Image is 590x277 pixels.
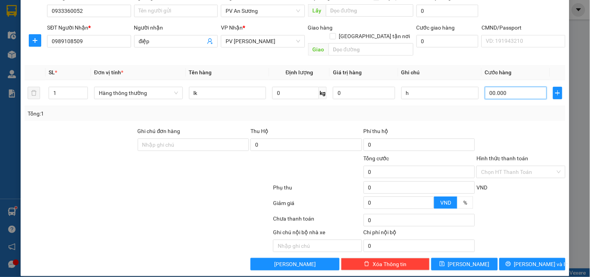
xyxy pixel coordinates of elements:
button: delete [28,87,40,99]
div: Phụ thu [272,183,362,197]
span: Giá trị hàng [333,69,362,75]
span: Đơn vị tính [94,69,123,75]
div: Chi phí nội bộ [364,228,475,240]
div: SĐT Người Nhận [47,23,131,32]
img: logo [8,18,18,37]
span: plus [553,90,562,96]
span: PV An Sương [226,5,300,17]
span: Nơi gửi: [8,54,16,65]
span: % [463,200,467,206]
span: Lấy [308,4,326,17]
input: Nhập ghi chú [273,240,362,252]
div: CMND/Passport [481,23,565,32]
span: Cước hàng [485,69,512,75]
div: Chưa thanh toán [272,214,362,228]
input: 0 [333,87,395,99]
label: Ghi chú đơn hàng [138,128,180,134]
span: save [439,261,445,267]
span: SL [49,69,55,75]
span: [PERSON_NAME] và In [514,260,569,268]
span: [GEOGRAPHIC_DATA] tận nơi [336,32,413,40]
span: 09:13:21 [DATE] [74,35,110,41]
div: Phí thu hộ [364,127,475,138]
input: Cước lấy hàng [417,5,479,17]
span: Tên hàng [189,69,212,75]
span: delete [364,261,369,267]
strong: BIÊN NHẬN GỬI HÀNG HOÁ [27,47,90,53]
span: PV Gia Nghĩa [226,35,300,47]
div: Người nhận [134,23,218,32]
label: Cước giao hàng [417,25,455,31]
span: VND [440,200,451,206]
div: Ghi chú nội bộ nhà xe [273,228,362,240]
input: VD: Bàn, Ghế [189,87,266,99]
label: Hình thức thanh toán [476,155,528,161]
button: save[PERSON_NAME] [431,258,497,270]
button: printer[PERSON_NAME] và In [499,258,565,270]
span: user-add [207,38,213,44]
span: AS09250061 [78,29,110,35]
span: plus [29,37,41,44]
button: [PERSON_NAME] [250,258,339,270]
input: Dọc đường [326,4,413,17]
button: deleteXóa Thông tin [341,258,430,270]
div: Giảm giá [272,199,362,212]
span: printer [506,261,511,267]
input: Ghi chú đơn hàng [138,138,249,151]
span: PV [PERSON_NAME] [78,54,108,63]
span: Nơi nhận: [60,54,72,65]
span: Tổng cước [364,155,389,161]
span: VP Nhận [221,25,243,31]
button: plus [29,34,41,47]
span: Thu Hộ [250,128,268,134]
span: Hàng thông thường [99,87,178,99]
span: VND [476,184,487,191]
div: Tổng: 1 [28,109,228,118]
input: Dọc đường [329,43,413,56]
span: PV An Sương [26,56,49,61]
button: plus [553,87,562,99]
input: Ghi Chú [401,87,479,99]
th: Ghi chú [398,65,482,80]
input: Cước giao hàng [417,35,479,47]
span: Giao [308,43,329,56]
span: Xóa Thông tin [373,260,406,268]
span: kg [319,87,327,99]
strong: CÔNG TY TNHH [GEOGRAPHIC_DATA] 214 QL13 - P.26 - Q.BÌNH THẠNH - TP HCM 1900888606 [20,12,63,42]
span: [PERSON_NAME] [448,260,490,268]
span: Định lượng [286,69,313,75]
span: [PERSON_NAME] [274,260,316,268]
span: Giao hàng [308,25,333,31]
